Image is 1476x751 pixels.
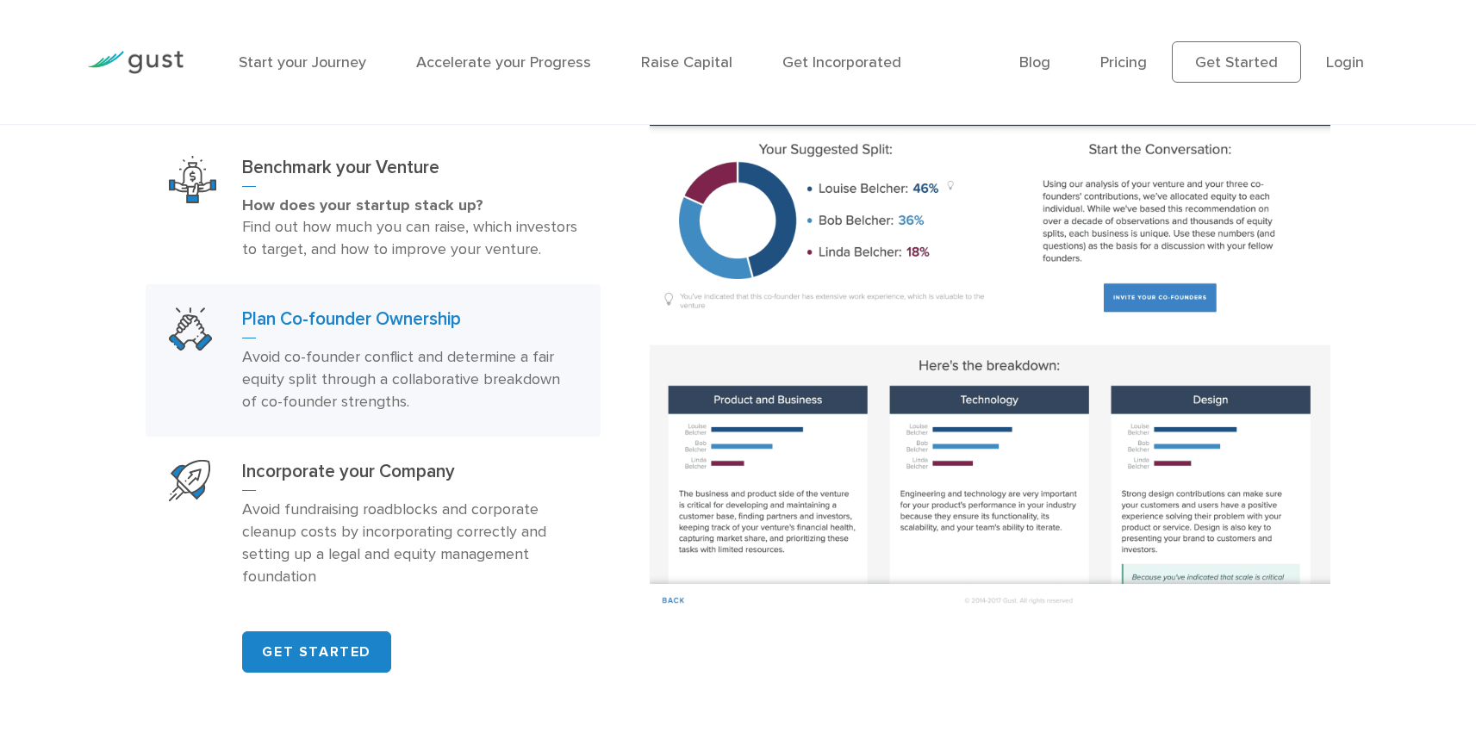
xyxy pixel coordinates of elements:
[239,53,366,71] a: Start your Journey
[242,156,577,187] h3: Benchmark your Venture
[242,460,577,491] h3: Incorporate your Company
[146,284,601,437] a: Plan Co Founder OwnershipPlan Co-founder OwnershipAvoid co-founder conflict and determine a fair ...
[242,218,577,258] span: Find out how much you can raise, which investors to target, and how to improve your venture.
[1019,53,1050,71] a: Blog
[242,196,483,214] strong: How does your startup stack up?
[146,437,601,611] a: Start Your CompanyIncorporate your CompanyAvoid fundraising roadblocks and corporate cleanup cost...
[242,346,577,413] p: Avoid co-founder conflict and determine a fair equity split through a collaborative breakdown of ...
[1172,41,1301,83] a: Get Started
[416,53,591,71] a: Accelerate your Progress
[650,94,1330,616] img: Plan Co-founder Relationships
[242,631,391,673] a: GET STARTED
[782,53,901,71] a: Get Incorporated
[641,53,732,71] a: Raise Capital
[169,156,216,203] img: Benchmark Your Venture
[169,307,212,351] img: Plan Co Founder Ownership
[169,460,210,501] img: Start Your Company
[242,499,577,588] p: Avoid fundraising roadblocks and corporate cleanup costs by incorporating correctly and setting u...
[1100,53,1147,71] a: Pricing
[1326,53,1364,71] a: Login
[87,51,184,74] img: Gust Logo
[242,307,577,338] h3: Plan Co-founder Ownership
[146,133,601,285] a: Benchmark Your VentureBenchmark your VentureHow does your startup stack up? Find out how much you...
